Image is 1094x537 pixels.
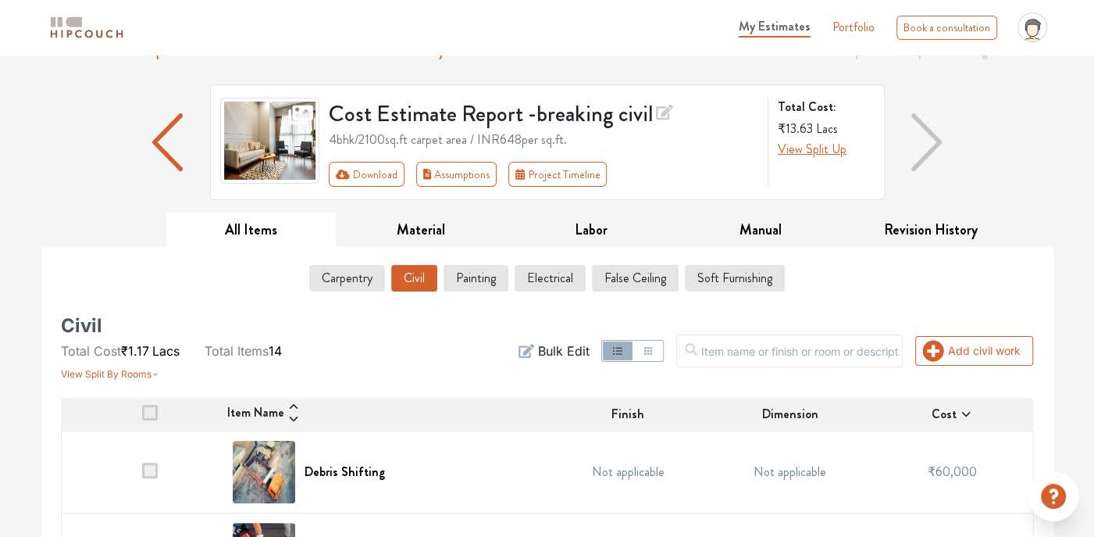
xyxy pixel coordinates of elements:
[778,140,846,158] span: View Split Up
[48,14,126,41] img: logo-horizontal.svg
[329,98,758,127] h3: Cost Estimate Report - breaking civil
[233,441,295,503] img: Debris Shifting
[121,343,149,359] span: ₹1.17
[329,162,404,187] button: Download
[329,162,619,187] div: First group
[329,162,758,187] div: Toolbar with button groups
[336,213,506,248] button: Material
[508,162,607,187] button: Project Timeline
[778,98,871,116] strong: Total Cost:
[816,120,838,138] span: Lacs
[205,342,282,360] li: 14
[152,343,180,359] span: Lacs
[329,131,758,149] div: 4bhk / 2100 sq.ft carpet area / INR 648 per sq.ft.
[227,403,284,425] span: Item Name
[685,265,785,292] button: Soft Furnishing
[506,213,676,248] button: Labor
[61,343,121,359] span: Total Cost
[220,98,320,184] img: gallery
[515,265,586,292] button: Electrical
[676,335,903,367] input: Item name or finish or room or description
[305,464,385,479] h6: Debris Shifting
[762,405,818,424] span: Dimension
[547,431,710,513] td: Not applicable
[537,342,589,360] span: Bulk Edit
[675,213,846,248] button: Manual
[932,405,957,424] span: Cost
[896,16,997,40] div: Book a consultation
[611,405,644,424] span: Finish
[391,265,437,292] button: Civil
[205,343,269,359] span: Total Items
[778,120,813,138] span: ₹13.63
[416,162,497,187] button: Assumptions
[832,18,875,37] a: Portfolio
[928,463,977,481] span: ₹60,000
[778,140,846,159] button: View Split Up
[518,342,589,360] button: Bulk Edit
[444,265,508,292] button: Painting
[48,10,126,45] span: logo-horizontal.svg
[592,265,679,292] button: False Ceiling
[846,213,1016,248] button: Revision History
[152,113,184,171] img: arrow left
[309,265,385,292] button: Carpentry
[61,368,151,380] span: View Split By Rooms
[61,360,159,382] button: View Split By Rooms
[739,17,811,35] span: My Estimates
[166,213,337,248] button: All Items
[915,336,1033,366] button: Add civil work
[61,320,102,332] h5: Civil
[911,113,943,171] img: arrow right
[709,431,871,513] td: Not applicable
